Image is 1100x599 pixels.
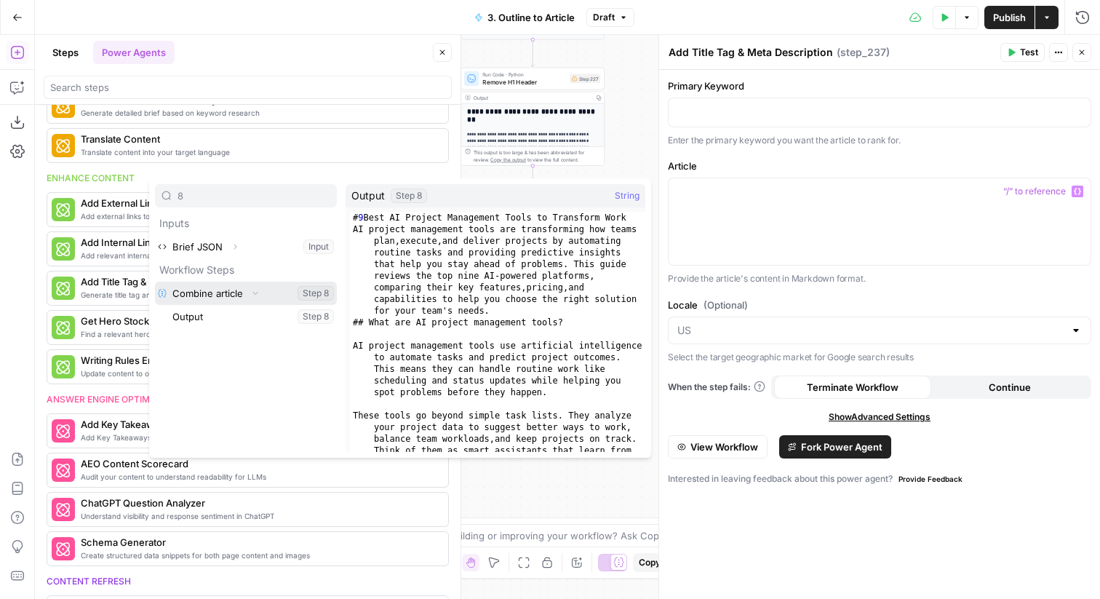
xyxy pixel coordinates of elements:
[47,393,449,406] div: Answer engine optimization
[779,435,891,459] button: Fork Power Agent
[633,553,666,572] button: Copy
[81,510,437,522] span: Understand visibility and response sentiment in ChatGPT
[155,235,337,258] button: Select variable Brief JSON
[44,41,87,64] button: Steps
[898,473,962,485] span: Provide Feedback
[1020,46,1038,59] span: Test
[639,556,661,569] span: Copy
[586,8,634,27] button: Draft
[81,132,437,146] span: Translate Content
[690,440,758,454] span: View Workflow
[669,45,833,60] textarea: Add Title Tag & Meta Description
[178,189,330,203] input: Search
[668,470,1091,488] div: Interested in leaving feedback about this power agent?
[570,74,600,84] div: Step 227
[482,71,566,78] span: Run Code · Python
[81,250,437,261] span: Add relevant internal links from sitemap
[391,189,427,203] div: Step 8
[81,274,437,289] span: Add Title Tag & Meta Description
[155,282,337,305] button: Select variable Combine article
[466,6,583,29] button: 3. Outline to Article
[81,368,437,379] span: Update content to obey the Brand Kit's writing rules
[351,189,385,203] span: Output
[997,186,1072,197] span: “/” to reference
[668,79,1091,93] label: Primary Keyword
[668,381,765,394] a: When the step fails:
[993,10,1026,25] span: Publish
[81,550,437,561] span: Create structured data snippets for both page content and images
[81,196,437,210] span: Add External Links
[47,172,449,185] div: Enhance content
[170,305,337,328] button: Select variable Output
[931,376,1088,399] button: Continue
[668,298,1091,312] label: Locale
[668,271,1091,286] p: Provide the article's content in Markdown format.
[989,380,1031,394] span: Continue
[677,323,1064,338] input: US
[81,289,437,301] span: Generate title tag and meta descriptions for a page
[487,10,575,25] span: 3. Outline to Article
[47,575,449,588] div: Content refresh
[81,235,437,250] span: Add Internal Links
[81,432,437,443] span: Add Key Takeaways to an existing article
[704,298,748,312] span: (Optional)
[81,107,437,119] span: Generate detailed brief based on keyword research
[490,157,525,163] span: Copy the output
[81,146,437,158] span: Translate content into your target language
[668,350,1091,365] p: Select the target geographic market for Google search results
[807,380,898,394] span: Terminate Workflow
[615,189,639,203] span: String
[81,353,437,368] span: Writing Rules Enforcer
[81,314,437,328] span: Get Hero Stock Image for Article
[474,148,601,163] div: This output is too large & has been abbreviated for review. to view the full content.
[893,470,968,488] button: Provide Feedback
[829,410,930,424] span: Show Advanced Settings
[668,133,1091,148] p: Enter the primary keyword you want the article to rank for.
[81,496,437,510] span: ChatGPT Question Analyzer
[482,77,566,87] span: Remove H1 Header
[81,328,437,340] span: Find a relevant hero stock image for article
[984,6,1035,29] button: Publish
[155,258,337,282] p: Workflow Steps
[668,159,1091,173] label: Article
[93,41,175,64] button: Power Agents
[81,471,437,483] span: Audit your content to understand readability for LLMs
[81,456,437,471] span: AEO Content Scorecard
[1000,43,1045,62] button: Test
[668,435,768,459] button: View Workflow
[837,45,890,60] span: ( step_237 )
[81,210,437,222] span: Add external links to an article and review
[155,212,337,235] p: Inputs
[50,80,445,95] input: Search steps
[81,417,437,432] span: Add Key Takeaways
[81,535,437,550] span: Schema Generator
[474,94,591,101] div: Output
[801,440,882,454] span: Fork Power Agent
[531,39,534,66] g: Edge from step_6 to step_227
[593,11,615,24] span: Draft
